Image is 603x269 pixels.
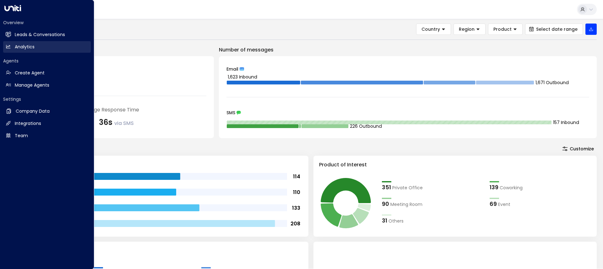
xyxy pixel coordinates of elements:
[454,24,486,35] button: Region
[25,46,214,54] p: Engagement Metrics
[31,247,303,255] h3: Location of Interest
[3,130,91,142] a: Team
[99,117,134,128] div: 36s
[421,26,440,32] span: Country
[33,64,206,71] div: Number of Inquiries
[226,110,589,115] div: SMS
[382,216,387,225] div: 31
[15,44,35,50] h2: Analytics
[490,183,591,191] div: 139Coworking
[500,185,523,191] span: Coworking
[535,79,569,86] tspan: 1,671 Outbound
[293,189,300,196] tspan: 110
[390,201,422,208] span: Meeting Room
[490,183,498,191] div: 139
[292,204,300,212] tspan: 133
[319,161,591,169] h3: Product of Interest
[525,24,583,35] button: Select date range
[114,120,134,127] span: via SMS
[3,118,91,129] a: Integrations
[226,67,238,71] span: Email
[31,161,303,169] h3: Range of Team Size
[228,74,257,80] tspan: 1,623 Inbound
[3,79,91,91] a: Manage Agents
[490,200,497,208] div: 69
[559,144,597,153] button: Customize
[382,216,483,225] div: 31Others
[15,31,65,38] h2: Leads & Conversations
[392,185,423,191] span: Private Office
[490,200,591,208] div: 69Event
[553,119,579,126] tspan: 157 Inbound
[3,58,91,64] h2: Agents
[219,46,597,54] p: Number of messages
[16,108,50,115] h2: Company Data
[33,106,206,114] div: [PERSON_NAME]'s Average Response Time
[493,26,512,32] span: Product
[382,183,483,191] div: 351Private Office
[15,132,28,139] h2: Team
[15,120,41,127] h2: Integrations
[382,183,391,191] div: 351
[382,200,389,208] div: 90
[416,24,451,35] button: Country
[3,67,91,79] a: Create Agent
[3,29,91,40] a: Leads & Conversations
[498,201,510,208] span: Event
[350,123,382,129] tspan: 226 Outbound
[291,220,300,227] tspan: 208
[293,173,300,180] tspan: 114
[3,96,91,102] h2: Settings
[3,41,91,53] a: Analytics
[488,24,523,35] button: Product
[388,218,404,224] span: Others
[382,200,483,208] div: 90Meeting Room
[15,70,45,76] h2: Create Agent
[3,105,91,117] a: Company Data
[15,82,49,89] h2: Manage Agents
[536,27,578,32] span: Select date range
[459,26,475,32] span: Region
[3,19,91,26] h2: Overview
